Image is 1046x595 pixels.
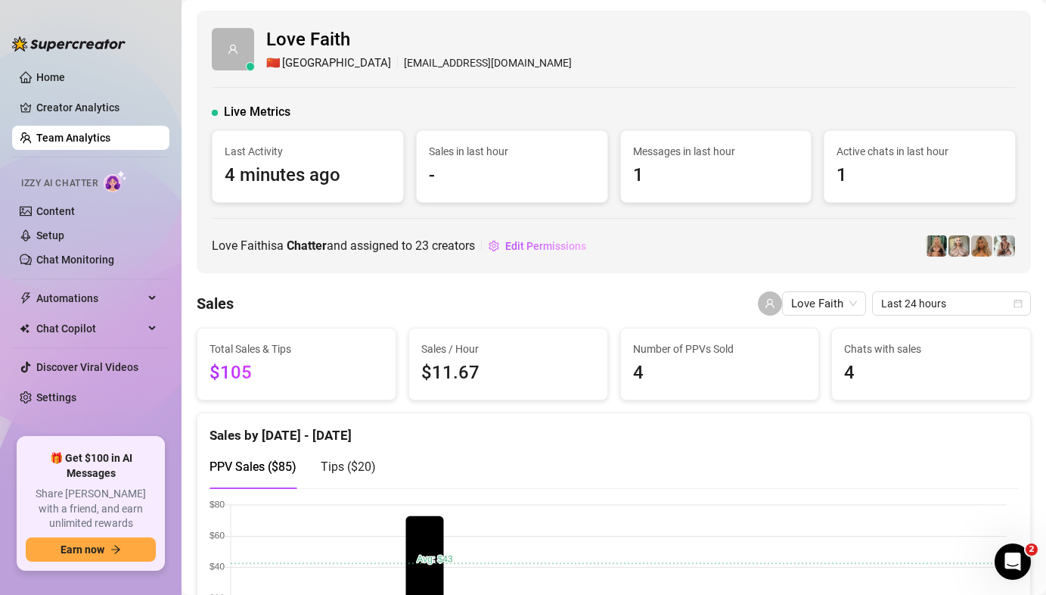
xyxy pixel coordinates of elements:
[228,44,238,55] span: user
[836,143,1003,160] span: Active chats in last hour
[20,323,29,334] img: Chat Copilot
[36,361,138,373] a: Discover Viral Videos
[26,537,156,562] button: Earn nowarrow-right
[104,170,127,192] img: AI Chatter
[36,205,75,217] a: Content
[266,55,281,73] span: 🇨🇳
[421,359,595,388] span: $11.67
[633,161,799,190] span: 1
[36,95,157,120] a: Creator Analytics
[36,286,144,310] span: Automations
[36,391,76,403] a: Settings
[26,451,156,481] span: 🎁 Get $100 in AI Messages
[429,143,595,160] span: Sales in last hour
[765,298,775,309] span: user
[488,234,587,258] button: Edit Permissions
[210,413,1018,446] div: Sales by [DATE] - [DATE]
[20,292,32,304] span: thunderbolt
[505,240,586,252] span: Edit Permissions
[266,26,572,55] span: Love Faith
[225,161,391,190] span: 4 minutes ago
[210,341,383,357] span: Total Sales & Tips
[197,293,234,314] h4: Sales
[36,316,144,341] span: Chat Copilot
[995,544,1031,580] iframe: Intercom live chat
[36,229,64,241] a: Setup
[1013,299,1023,308] span: calendar
[489,241,499,251] span: setting
[287,238,327,253] b: Chatter
[633,359,807,388] span: 4
[224,103,290,121] span: Live Metrics
[415,238,429,253] span: 23
[994,235,1015,257] img: Jaz (Free)
[36,71,65,83] a: Home
[421,341,595,357] span: Sales / Hour
[926,235,947,257] img: Ellie (Free)
[633,341,807,357] span: Number of PPVs Sold
[1026,544,1038,556] span: 2
[225,143,391,160] span: Last Activity
[36,254,114,266] a: Chat Monitoring
[791,292,857,315] span: Love Faith
[321,459,376,474] span: Tips ( $20 )
[212,236,475,255] span: Love Faith is a and assigned to creators
[282,55,391,73] span: [GEOGRAPHIC_DATA]
[210,459,296,474] span: PPV Sales ( $85 )
[844,359,1018,388] span: 4
[110,544,121,555] span: arrow-right
[21,176,98,191] span: Izzy AI Chatter
[61,544,104,556] span: Earn now
[429,161,595,190] span: -
[881,292,1022,315] span: Last 24 hours
[266,55,572,73] div: [EMAIL_ADDRESS][DOMAIN_NAME]
[948,235,970,257] img: Ellie (VIP)
[844,341,1018,357] span: Chats with sales
[210,359,383,388] span: $105
[36,132,110,144] a: Team Analytics
[26,487,156,531] span: Share [PERSON_NAME] with a friend, and earn unlimited rewards
[971,235,992,257] img: Jaz (VIP)
[836,161,1003,190] span: 1
[633,143,799,160] span: Messages in last hour
[12,36,126,51] img: logo-BBDzfeDw.svg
